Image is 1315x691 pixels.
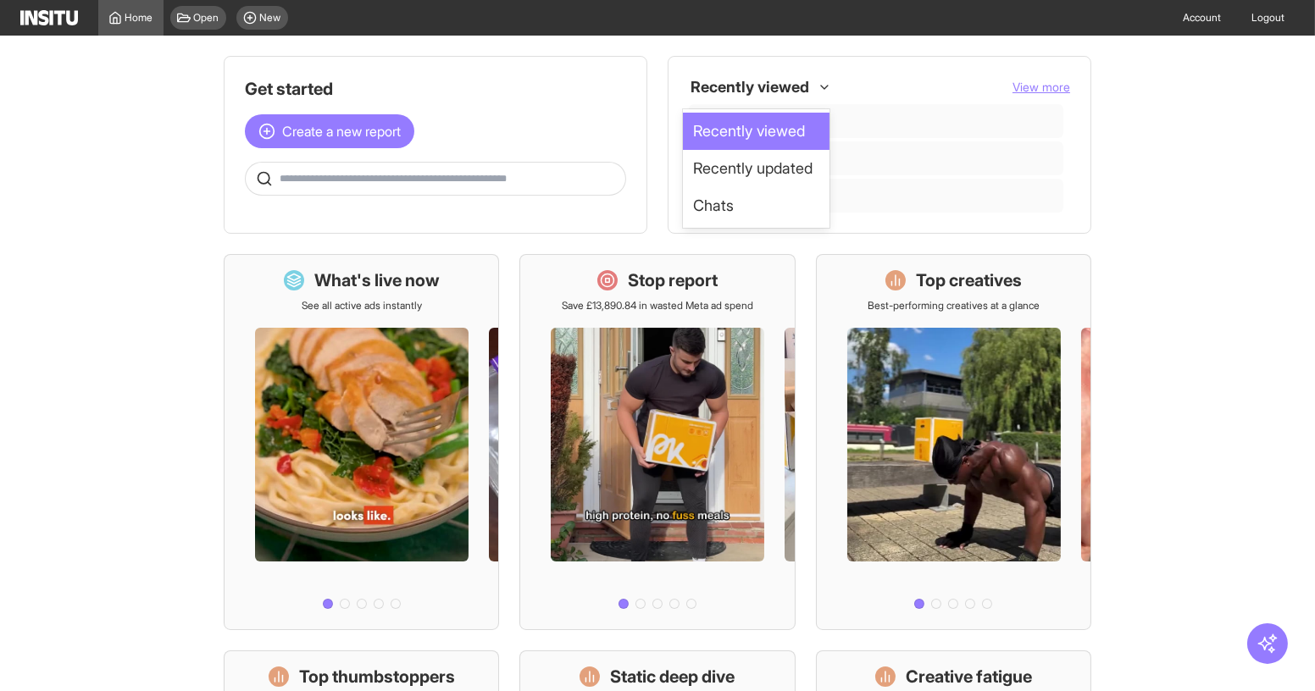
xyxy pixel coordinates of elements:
[519,254,795,630] a: Stop reportSave £13,890.84 in wasted Meta ad spend
[314,268,440,292] h1: What's live now
[260,11,281,25] span: New
[628,268,718,292] h1: Stop report
[726,189,1057,202] span: Placements
[868,299,1040,312] p: Best-performing creatives at a glance
[282,121,401,141] span: Create a new report
[1013,80,1070,94] span: View more
[693,157,813,180] span: Recently updated
[224,254,499,630] a: What's live nowSee all active ads instantly
[194,11,219,25] span: Open
[245,114,414,148] button: Create a new report
[816,254,1091,630] a: Top creativesBest-performing creatives at a glance
[299,665,455,688] h1: Top thumbstoppers
[916,268,1022,292] h1: Top creatives
[693,194,734,218] span: Chats
[726,152,1057,165] span: What's live now
[245,77,626,101] h1: Get started
[562,299,753,312] p: Save £13,890.84 in wasted Meta ad spend
[610,665,735,688] h1: Static deep dive
[125,11,153,25] span: Home
[20,10,78,25] img: Logo
[1013,79,1070,96] button: View more
[726,114,1057,128] span: top ads test
[693,119,805,143] span: Recently viewed
[302,299,422,312] p: See all active ads instantly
